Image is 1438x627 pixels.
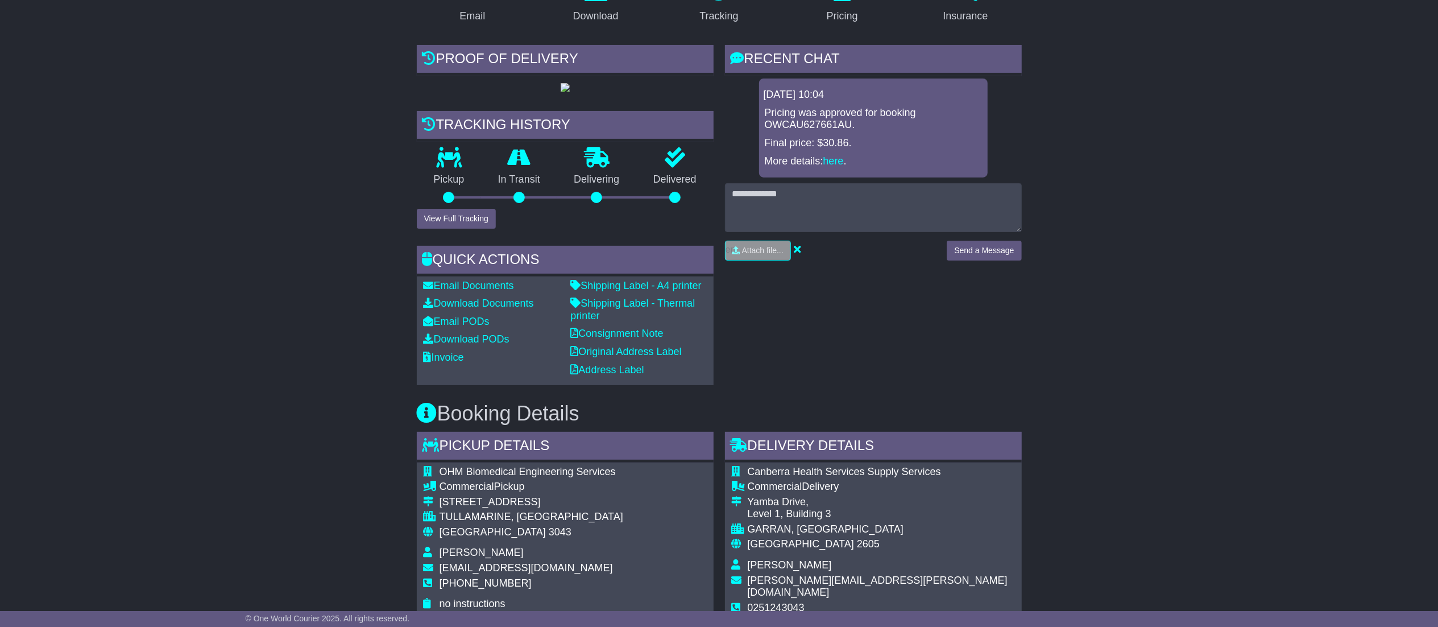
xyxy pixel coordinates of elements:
p: Delivered [636,174,714,186]
button: Send a Message [947,241,1021,261]
span: [GEOGRAPHIC_DATA] [748,538,854,550]
span: OHM Biomedical Engineering Services [440,466,616,477]
a: Email PODs [424,316,490,327]
span: [PERSON_NAME][EMAIL_ADDRESS][PERSON_NAME][DOMAIN_NAME] [748,575,1008,599]
a: Original Address Label [571,346,682,357]
a: here [823,155,844,167]
p: Pricing was approved for booking OWCAU627661AU. [765,107,982,131]
span: 0251243043 [748,602,805,613]
span: [PERSON_NAME] [748,559,832,571]
div: Proof of Delivery [417,45,714,76]
div: Quick Actions [417,246,714,277]
a: Address Label [571,364,644,376]
a: Email Documents [424,280,514,291]
div: Tracking [699,9,738,24]
div: [STREET_ADDRESS] [440,496,623,509]
div: [DATE] 10:04 [764,89,983,101]
span: no instructions [440,598,505,609]
div: Insurance [943,9,988,24]
div: TULLAMARINE, [GEOGRAPHIC_DATA] [440,511,623,523]
span: Canberra Health Services Supply Services [748,466,941,477]
p: More details: . [765,155,982,168]
a: Shipping Label - Thermal printer [571,298,695,321]
span: Commercial [748,481,802,492]
span: [PHONE_NUMBER] [440,577,532,589]
div: GARRAN, [GEOGRAPHIC_DATA] [748,523,1015,536]
h3: Booking Details [417,402,1022,425]
p: Delivering [557,174,637,186]
a: Download PODs [424,333,509,345]
div: RECENT CHAT [725,45,1022,76]
div: Level 1, Building 3 [748,508,1015,521]
div: Pricing [827,9,858,24]
div: Delivery Details [725,432,1022,463]
span: 2605 [857,538,880,550]
span: [GEOGRAPHIC_DATA] [440,526,546,538]
span: [PERSON_NAME] [440,547,524,558]
div: Download [573,9,619,24]
a: Consignment Note [571,328,664,339]
p: In Transit [481,174,557,186]
a: Shipping Label - A4 printer [571,280,702,291]
span: Commercial [440,481,494,492]
div: Delivery [748,481,1015,493]
div: Pickup [440,481,623,493]
div: Email [459,9,485,24]
a: Download Documents [424,298,534,309]
span: [EMAIL_ADDRESS][DOMAIN_NAME] [440,562,613,574]
div: Yamba Drive, [748,496,1015,509]
button: View Full Tracking [417,209,496,229]
div: Pickup Details [417,432,714,463]
p: Final price: $30.86. [765,137,982,150]
a: Invoice [424,352,464,363]
span: © One World Courier 2025. All rights reserved. [246,614,410,623]
span: 3043 [549,526,571,538]
p: Pickup [417,174,482,186]
img: GetPodImage [561,83,570,92]
div: Tracking history [417,111,714,142]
